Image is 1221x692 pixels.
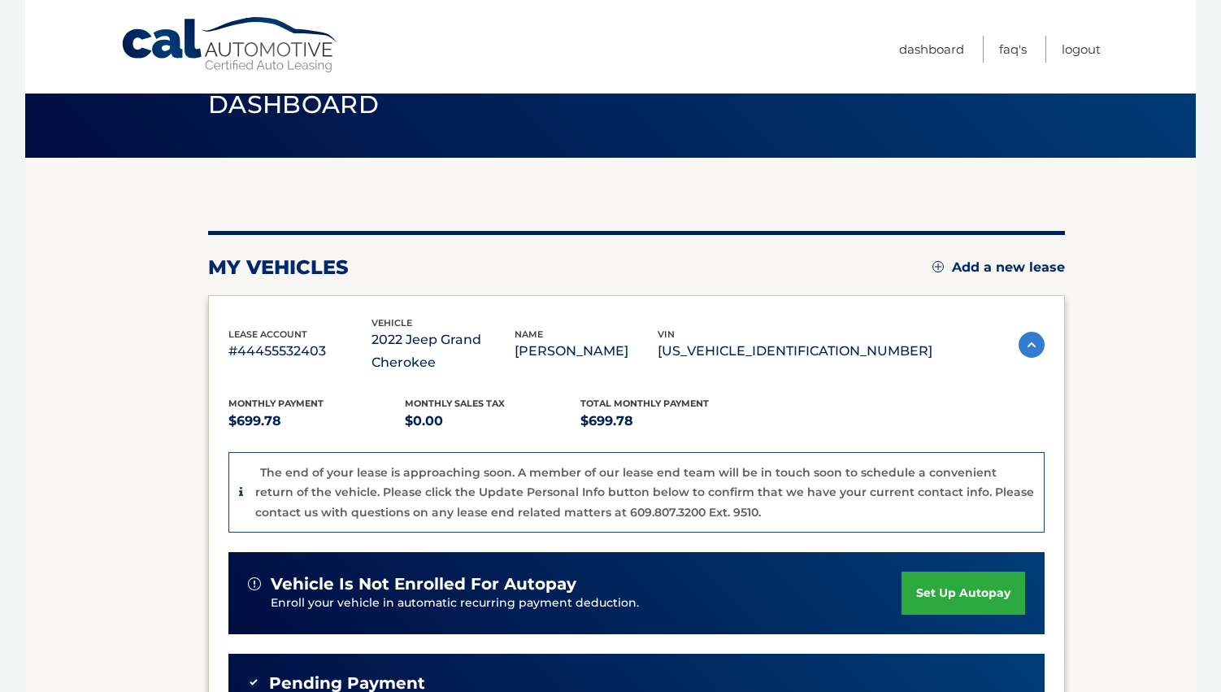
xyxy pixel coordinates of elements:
[271,594,902,612] p: Enroll your vehicle in automatic recurring payment deduction.
[580,410,757,433] p: $699.78
[405,410,581,433] p: $0.00
[228,398,324,409] span: Monthly Payment
[255,465,1034,520] p: The end of your lease is approaching soon. A member of our lease end team will be in touch soon t...
[1062,36,1101,63] a: Logout
[658,340,932,363] p: [US_VEHICLE_IDENTIFICATION_NUMBER]
[1019,332,1045,358] img: accordion-active.svg
[208,255,349,280] h2: my vehicles
[658,329,675,340] span: vin
[248,577,261,590] img: alert-white.svg
[999,36,1027,63] a: FAQ's
[372,329,515,374] p: 2022 Jeep Grand Cherokee
[271,574,576,594] span: vehicle is not enrolled for autopay
[228,329,307,340] span: lease account
[120,16,340,74] a: Cal Automotive
[515,340,658,363] p: [PERSON_NAME]
[372,317,412,329] span: vehicle
[228,410,405,433] p: $699.78
[515,329,543,340] span: name
[405,398,505,409] span: Monthly sales Tax
[899,36,964,63] a: Dashboard
[932,259,1065,276] a: Add a new lease
[580,398,709,409] span: Total Monthly Payment
[902,572,1025,615] a: set up autopay
[208,89,379,120] span: Dashboard
[932,261,944,272] img: add.svg
[228,340,372,363] p: #44455532403
[248,677,259,688] img: check-green.svg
